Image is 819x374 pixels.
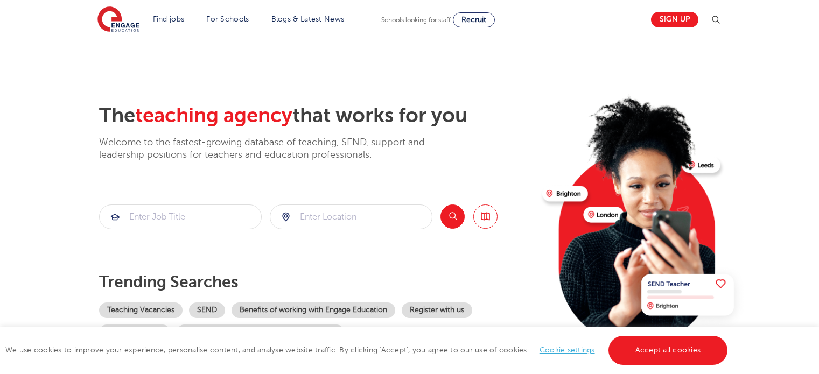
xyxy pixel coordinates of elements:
[402,302,472,318] a: Register with us
[271,15,345,23] a: Blogs & Latest News
[97,6,139,33] img: Engage Education
[453,12,495,27] a: Recruit
[99,272,534,292] p: Trending searches
[99,204,262,229] div: Submit
[5,346,730,354] span: We use cookies to improve your experience, personalise content, and analyse website traffic. By c...
[99,103,534,128] h2: The that works for you
[651,12,698,27] a: Sign up
[540,346,595,354] a: Cookie settings
[206,15,249,23] a: For Schools
[461,16,486,24] span: Recruit
[189,302,225,318] a: SEND
[440,204,465,229] button: Search
[99,136,454,161] p: Welcome to the fastest-growing database of teaching, SEND, support and leadership positions for t...
[232,302,395,318] a: Benefits of working with Engage Education
[270,205,432,229] input: Submit
[381,16,451,24] span: Schools looking for staff
[153,15,185,23] a: Find jobs
[99,302,183,318] a: Teaching Vacancies
[100,205,261,229] input: Submit
[177,324,344,340] a: Our coverage across [GEOGRAPHIC_DATA]
[99,324,170,340] a: Become a tutor
[135,104,292,127] span: teaching agency
[608,336,728,365] a: Accept all cookies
